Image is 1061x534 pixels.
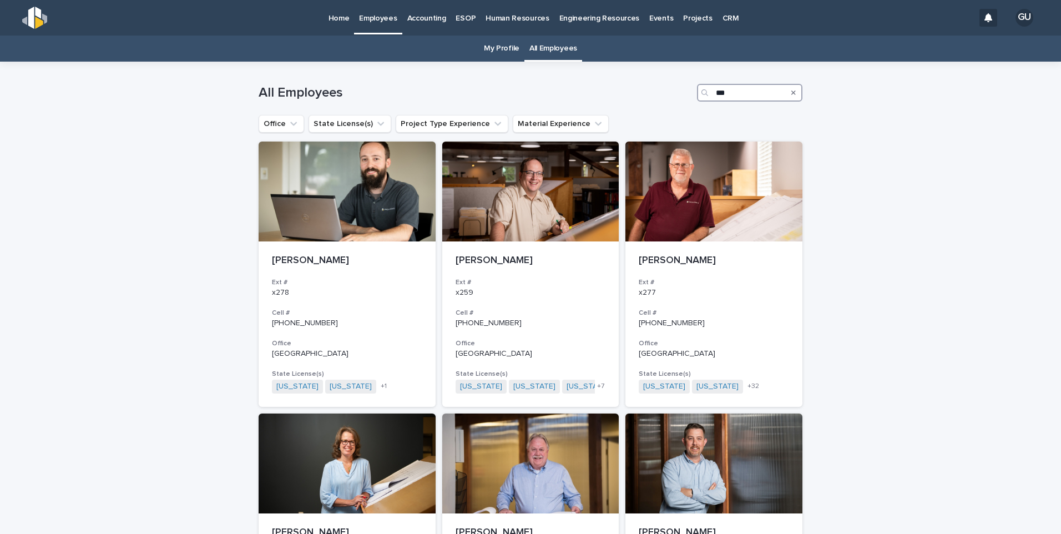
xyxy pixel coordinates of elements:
[639,349,789,359] p: [GEOGRAPHIC_DATA]
[639,289,656,296] a: x277
[696,382,739,391] a: [US_STATE]
[460,382,502,391] a: [US_STATE]
[639,255,789,267] p: [PERSON_NAME]
[456,255,606,267] p: [PERSON_NAME]
[442,142,619,407] a: [PERSON_NAME]Ext #x259Cell #[PHONE_NUMBER]Office[GEOGRAPHIC_DATA]State License(s)[US_STATE] [US_S...
[513,382,555,391] a: [US_STATE]
[456,349,606,359] p: [GEOGRAPHIC_DATA]
[1015,9,1033,27] div: GU
[272,278,422,287] h3: Ext #
[456,289,473,296] a: x259
[567,382,609,391] a: [US_STATE]
[272,339,422,348] h3: Office
[330,382,372,391] a: [US_STATE]
[272,370,422,379] h3: State License(s)
[513,115,609,133] button: Material Experience
[484,36,519,62] a: My Profile
[639,278,789,287] h3: Ext #
[272,309,422,318] h3: Cell #
[456,309,606,318] h3: Cell #
[456,339,606,348] h3: Office
[639,309,789,318] h3: Cell #
[456,278,606,287] h3: Ext #
[697,84,802,102] input: Search
[272,349,422,359] p: [GEOGRAPHIC_DATA]
[276,382,319,391] a: [US_STATE]
[259,142,436,407] a: [PERSON_NAME]Ext #x278Cell #[PHONE_NUMBER]Office[GEOGRAPHIC_DATA]State License(s)[US_STATE] [US_S...
[625,142,802,407] a: [PERSON_NAME]Ext #x277Cell #[PHONE_NUMBER]Office[GEOGRAPHIC_DATA]State License(s)[US_STATE] [US_S...
[309,115,391,133] button: State License(s)
[396,115,508,133] button: Project Type Experience
[456,370,606,379] h3: State License(s)
[597,383,604,390] span: + 7
[272,289,289,296] a: x278
[259,115,304,133] button: Office
[381,383,387,390] span: + 1
[529,36,577,62] a: All Employees
[259,85,693,101] h1: All Employees
[272,319,338,327] a: [PHONE_NUMBER]
[272,255,422,267] p: [PERSON_NAME]
[747,383,759,390] span: + 32
[639,370,789,379] h3: State License(s)
[639,319,705,327] a: [PHONE_NUMBER]
[456,319,522,327] a: [PHONE_NUMBER]
[22,7,47,29] img: s5b5MGTdWwFoU4EDV7nw
[639,339,789,348] h3: Office
[643,382,685,391] a: [US_STATE]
